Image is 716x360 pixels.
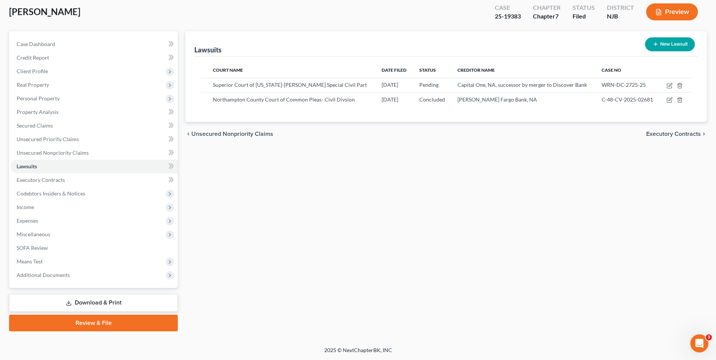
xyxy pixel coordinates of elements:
a: Review & File [9,315,178,331]
a: Property Analysis [11,105,178,119]
span: Pending [419,82,439,88]
span: [DATE] [382,82,398,88]
button: chevron_left Unsecured Nonpriority Claims [185,131,273,137]
span: Client Profile [17,68,48,74]
span: Personal Property [17,95,60,102]
span: Capital One, NA, successor by merger to Discover Bank [457,82,587,88]
span: Real Property [17,82,49,88]
a: Secured Claims [11,119,178,132]
button: Executory Contracts chevron_right [646,131,707,137]
span: Northampton County Court of Common Pleas- Civil Divsion [213,96,355,103]
span: WRN-DC-2725-25 [602,82,646,88]
span: Property Analysis [17,109,59,115]
span: Income [17,204,34,210]
iframe: Intercom live chat [690,334,708,352]
a: SOFA Review [11,241,178,255]
span: Concluded [419,96,445,103]
a: Download & Print [9,294,178,312]
div: Filed [573,12,595,21]
span: Expenses [17,217,38,224]
button: Preview [646,3,698,20]
a: Executory Contracts [11,173,178,187]
div: Chapter [533,3,560,12]
div: 25-19383 [495,12,521,21]
span: SOFA Review [17,245,48,251]
span: Case Dashboard [17,41,55,47]
span: 7 [555,12,559,20]
span: Executory Contracts [646,131,701,137]
i: chevron_left [185,131,191,137]
span: C-48-CV-2025-02681 [602,96,653,103]
span: Codebtors Insiders & Notices [17,190,85,197]
a: Case Dashboard [11,37,178,51]
span: Unsecured Priority Claims [17,136,79,142]
span: Executory Contracts [17,177,65,183]
a: Credit Report [11,51,178,65]
span: [PERSON_NAME] Fargo Bank, NA [457,96,537,103]
span: Unsecured Nonpriority Claims [191,131,273,137]
span: Date Filed [382,67,407,73]
span: Means Test [17,258,43,265]
span: Creditor Name [457,67,495,73]
span: [PERSON_NAME] [9,6,80,17]
div: Status [573,3,595,12]
button: New Lawsuit [645,37,695,51]
span: Status [419,67,436,73]
div: Lawsuits [194,45,222,54]
a: Unsecured Nonpriority Claims [11,146,178,160]
span: Superior Court of [US_STATE]-[PERSON_NAME] Special Civil Part [213,82,367,88]
span: Additional Documents [17,272,70,278]
span: Secured Claims [17,122,53,129]
span: Miscellaneous [17,231,50,237]
div: Chapter [533,12,560,21]
div: 2025 © NextChapterBK, INC [143,346,573,360]
span: Case No [602,67,621,73]
span: [DATE] [382,96,398,103]
span: 3 [706,334,712,340]
span: Credit Report [17,54,49,61]
div: District [607,3,634,12]
div: NJB [607,12,634,21]
a: Lawsuits [11,160,178,173]
span: Court Name [213,67,243,73]
span: Unsecured Nonpriority Claims [17,149,89,156]
span: Lawsuits [17,163,37,169]
div: Case [495,3,521,12]
a: Unsecured Priority Claims [11,132,178,146]
i: chevron_right [701,131,707,137]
